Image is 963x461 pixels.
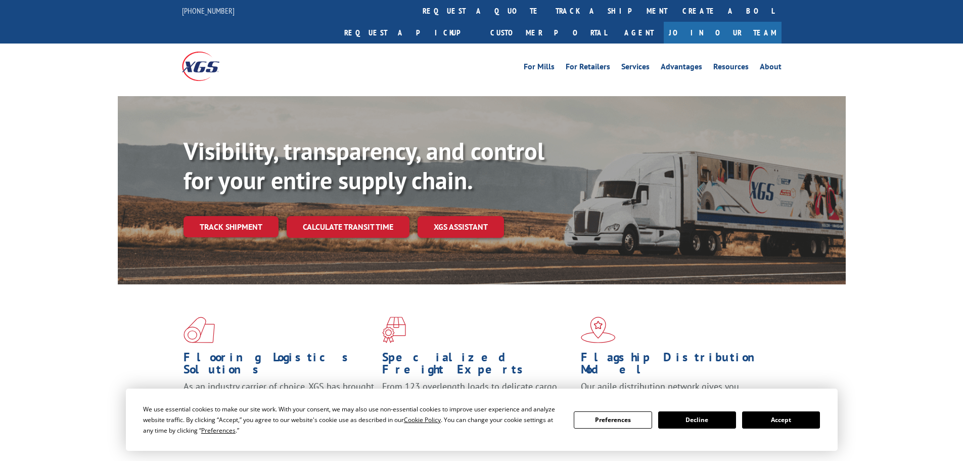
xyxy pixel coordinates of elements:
[742,411,820,429] button: Accept
[126,389,838,451] div: Cookie Consent Prompt
[566,63,610,74] a: For Retailers
[287,216,409,238] a: Calculate transit time
[614,22,664,44] a: Agent
[574,411,652,429] button: Preferences
[382,317,406,343] img: xgs-icon-focused-on-flooring-red
[182,6,235,16] a: [PHONE_NUMBER]
[184,381,374,416] span: As an industry carrier of choice, XGS has brought innovation and dedication to flooring logistics...
[184,351,375,381] h1: Flooring Logistics Solutions
[581,381,767,404] span: Our agile distribution network gives you nationwide inventory management on demand.
[664,22,782,44] a: Join Our Team
[524,63,555,74] a: For Mills
[201,426,236,435] span: Preferences
[760,63,782,74] a: About
[713,63,749,74] a: Resources
[658,411,736,429] button: Decline
[581,351,772,381] h1: Flagship Distribution Model
[621,63,650,74] a: Services
[483,22,614,44] a: Customer Portal
[184,317,215,343] img: xgs-icon-total-supply-chain-intelligence-red
[184,135,544,196] b: Visibility, transparency, and control for your entire supply chain.
[661,63,702,74] a: Advantages
[418,216,504,238] a: XGS ASSISTANT
[143,404,562,436] div: We use essential cookies to make our site work. With your consent, we may also use non-essential ...
[184,216,279,237] a: Track shipment
[382,381,573,426] p: From 123 overlength loads to delicate cargo, our experienced staff knows the best way to move you...
[337,22,483,44] a: Request a pickup
[404,415,441,424] span: Cookie Policy
[382,351,573,381] h1: Specialized Freight Experts
[581,317,616,343] img: xgs-icon-flagship-distribution-model-red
